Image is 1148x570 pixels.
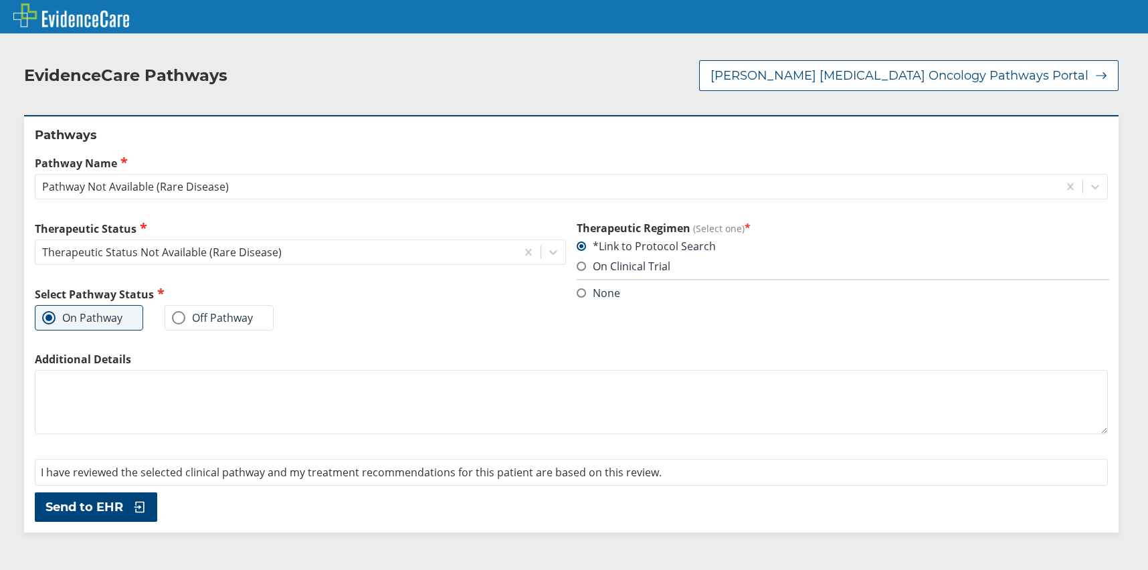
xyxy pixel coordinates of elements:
label: Pathway Name [35,155,1108,171]
span: I have reviewed the selected clinical pathway and my treatment recommendations for this patient a... [41,465,662,480]
div: Pathway Not Available (Rare Disease) [42,179,229,194]
div: Therapeutic Status Not Available (Rare Disease) [42,245,282,260]
h2: Pathways [35,127,1108,143]
label: None [577,286,620,300]
span: Send to EHR [45,499,123,515]
h2: Select Pathway Status [35,286,566,302]
button: [PERSON_NAME] [MEDICAL_DATA] Oncology Pathways Portal [699,60,1119,91]
label: *Link to Protocol Search [577,239,716,254]
label: Off Pathway [172,311,253,324]
span: (Select one) [693,222,745,235]
label: On Pathway [42,311,122,324]
h2: EvidenceCare Pathways [24,66,227,86]
label: Therapeutic Status [35,221,566,236]
img: EvidenceCare [13,3,129,27]
label: Additional Details [35,352,1108,367]
span: [PERSON_NAME] [MEDICAL_DATA] Oncology Pathways Portal [710,68,1088,84]
h3: Therapeutic Regimen [577,221,1108,235]
label: On Clinical Trial [577,259,670,274]
button: Send to EHR [35,492,157,522]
